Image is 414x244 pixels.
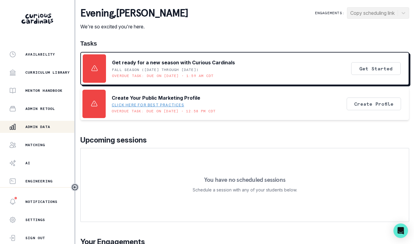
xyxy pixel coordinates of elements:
p: Mentor Handbook [25,88,63,93]
p: Curriculum Library [25,70,70,75]
p: Availability [25,52,55,57]
p: evening , [PERSON_NAME] [80,7,188,19]
p: We're so excited you're here. [80,23,188,30]
p: Get ready for a new season with Curious Cardinals [112,59,235,66]
p: Matching [25,143,45,147]
p: Overdue task: Due on [DATE] • 1:59 AM CDT [112,73,213,78]
p: Settings [25,217,45,222]
img: Curious Cardinals Logo [21,14,53,24]
p: Fall Season ([DATE] through [DATE]) [112,67,199,72]
h1: Tasks [80,40,409,47]
p: Admin Retool [25,106,55,111]
a: Click here for best practices [112,103,184,108]
button: Get Started [351,62,401,75]
p: Upcoming sessions [80,135,409,146]
div: Open Intercom Messenger [393,223,408,238]
p: Engineering [25,179,53,184]
p: Sign Out [25,236,45,240]
p: Notifications [25,199,58,204]
p: Overdue task: Due on [DATE] • 12:58 PM CDT [112,109,216,114]
button: Create Profile [347,98,401,110]
button: Toggle sidebar [71,183,79,191]
p: Admin Data [25,124,50,129]
p: You have no scheduled sessions [204,177,285,183]
p: Engagements: [315,11,345,15]
p: Schedule a session with any of your students below. [193,186,297,194]
p: AI [25,161,30,165]
p: Create Your Public Marketing Profile [112,94,200,101]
